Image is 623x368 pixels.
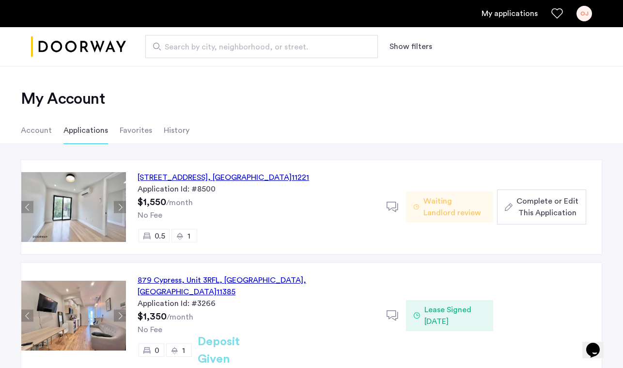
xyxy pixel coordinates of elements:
[138,197,166,207] span: $1,550
[482,8,538,19] a: My application
[63,117,108,144] li: Applications
[21,281,126,351] img: Apartment photo
[138,312,167,321] span: $1,350
[516,195,578,219] span: Complete or Edit This Application
[155,232,165,240] span: 0.5
[21,89,602,109] h2: My Account
[138,274,375,298] div: 879 Cypress, Unit 3RFL, [GEOGRAPHIC_DATA] 11385
[114,310,126,322] button: Next apartment
[138,172,309,183] div: [STREET_ADDRESS] 11221
[138,298,375,309] div: Application Id: #3266
[389,41,432,52] button: Show or hide filters
[182,347,185,354] span: 1
[114,201,126,213] button: Next apartment
[138,211,162,219] span: No Fee
[187,232,190,240] span: 1
[198,333,275,368] h2: Deposit Given
[166,199,193,207] sub: /month
[167,313,193,321] sub: /month
[424,304,485,327] span: Lease Signed [DATE]
[164,117,189,144] li: History
[21,117,52,144] li: Account
[145,35,378,58] input: Apartment Search
[576,6,592,21] div: OJ
[423,195,485,219] span: Waiting Landlord review
[31,29,126,65] img: logo
[551,8,563,19] a: Favorites
[582,329,613,358] iframe: chat widget
[497,190,586,224] button: button
[208,174,292,181] span: , [GEOGRAPHIC_DATA]
[138,183,375,195] div: Application Id: #8500
[31,29,126,65] a: Cazamio logo
[21,201,33,213] button: Previous apartment
[21,172,126,242] img: Apartment photo
[138,326,162,334] span: No Fee
[165,41,351,53] span: Search by city, neighborhood, or street.
[155,347,159,354] span: 0
[120,117,152,144] li: Favorites
[21,310,33,322] button: Previous apartment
